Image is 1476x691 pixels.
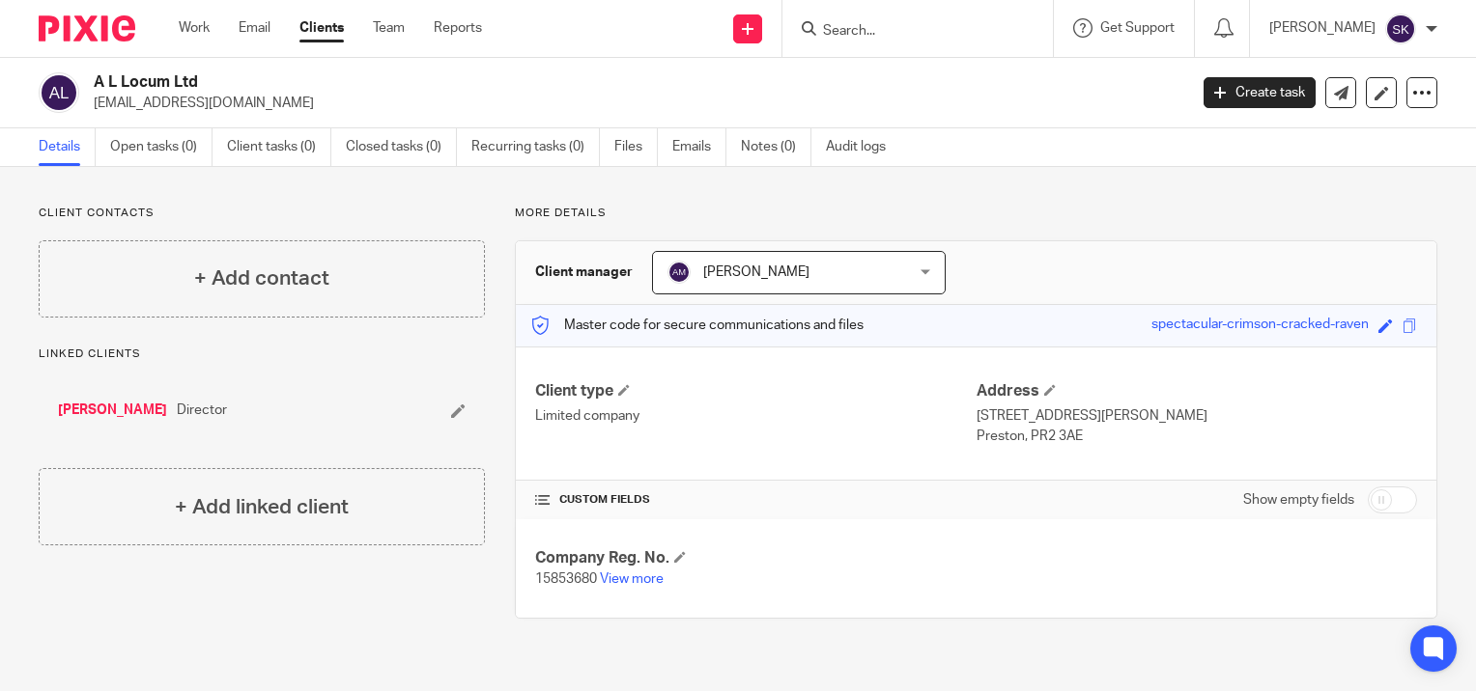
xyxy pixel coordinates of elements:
a: Create task [1204,77,1316,108]
span: Get Support [1100,21,1175,35]
h4: Client type [535,381,976,401]
h2: A L Locum Ltd [94,72,958,93]
p: Client contacts [39,206,485,221]
img: svg%3E [667,261,691,284]
label: Show empty fields [1243,490,1354,510]
a: [PERSON_NAME] [58,401,167,420]
p: Master code for secure communications and files [530,316,864,335]
a: Files [614,128,658,166]
a: Work [179,18,210,38]
a: Clients [299,18,344,38]
img: svg%3E [1385,14,1416,44]
span: [PERSON_NAME] [703,265,809,279]
div: spectacular-crimson-cracked-raven [1151,315,1369,337]
p: Preston, PR2 3AE [977,427,1417,446]
img: svg%3E [39,72,79,113]
a: Recurring tasks (0) [471,128,600,166]
p: [EMAIL_ADDRESS][DOMAIN_NAME] [94,94,1175,113]
img: Pixie [39,15,135,41]
h3: Client manager [535,263,633,282]
span: Director [177,401,227,420]
h4: Address [977,381,1417,401]
span: 15853680 [535,572,597,586]
p: Linked clients [39,346,485,362]
input: Search [821,23,995,41]
h4: + Add contact [194,263,329,293]
h4: Company Reg. No. [535,548,976,568]
a: Closed tasks (0) [346,128,457,166]
p: More details [515,206,1437,221]
a: View more [600,572,664,586]
a: Reports [434,18,482,38]
a: Open tasks (0) [110,128,213,166]
a: Details [39,128,96,166]
a: Audit logs [826,128,900,166]
a: Client tasks (0) [227,128,331,166]
p: Limited company [535,406,976,426]
h4: + Add linked client [175,492,349,522]
a: Email [239,18,270,38]
p: [STREET_ADDRESS][PERSON_NAME] [977,406,1417,426]
a: Team [373,18,405,38]
a: Notes (0) [741,128,811,166]
h4: CUSTOM FIELDS [535,492,976,508]
a: Emails [672,128,726,166]
p: [PERSON_NAME] [1269,18,1376,38]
